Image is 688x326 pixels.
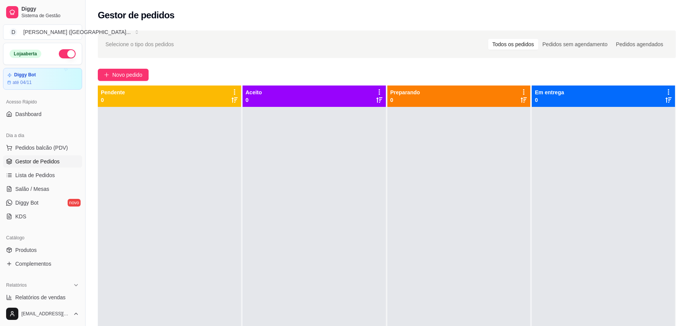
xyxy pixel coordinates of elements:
[3,108,82,120] a: Dashboard
[3,169,82,181] a: Lista de Pedidos
[3,129,82,142] div: Dia a dia
[15,294,66,301] span: Relatórios de vendas
[3,142,82,154] button: Pedidos balcão (PDV)
[15,110,42,118] span: Dashboard
[3,155,82,168] a: Gestor de Pedidos
[21,6,79,13] span: Diggy
[10,50,41,58] div: Loja aberta
[105,40,174,48] span: Selecione o tipo dos pedidos
[488,39,538,50] div: Todos os pedidos
[15,246,37,254] span: Produtos
[13,79,32,86] article: até 04/11
[101,96,125,104] p: 0
[3,291,82,303] a: Relatórios de vendas
[59,49,76,58] button: Alterar Status
[21,311,70,317] span: [EMAIL_ADDRESS][DOMAIN_NAME]
[98,9,175,21] h2: Gestor de pedidos
[104,72,109,77] span: plus
[535,89,564,96] p: Em entrega
[3,232,82,244] div: Catálogo
[6,282,27,288] span: Relatórios
[112,71,142,79] span: Novo pedido
[15,260,51,268] span: Complementos
[3,305,82,323] button: [EMAIL_ADDRESS][DOMAIN_NAME]
[98,69,149,81] button: Novo pedido
[15,158,60,165] span: Gestor de Pedidos
[3,3,82,21] a: DiggySistema de Gestão
[15,171,55,179] span: Lista de Pedidos
[246,96,262,104] p: 0
[15,199,39,207] span: Diggy Bot
[3,96,82,108] div: Acesso Rápido
[612,39,667,50] div: Pedidos agendados
[390,96,420,104] p: 0
[15,144,68,152] span: Pedidos balcão (PDV)
[3,24,82,40] button: Select a team
[390,89,420,96] p: Preparando
[538,39,612,50] div: Pedidos sem agendamento
[246,89,262,96] p: Aceito
[3,244,82,256] a: Produtos
[3,183,82,195] a: Salão / Mesas
[14,72,36,78] article: Diggy Bot
[3,68,82,90] a: Diggy Botaté 04/11
[535,96,564,104] p: 0
[21,13,79,19] span: Sistema de Gestão
[3,197,82,209] a: Diggy Botnovo
[3,210,82,223] a: KDS
[15,185,49,193] span: Salão / Mesas
[101,89,125,96] p: Pendente
[23,28,131,36] div: [PERSON_NAME] ([GEOGRAPHIC_DATA] ...
[3,258,82,270] a: Complementos
[10,28,17,36] span: D
[15,213,26,220] span: KDS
